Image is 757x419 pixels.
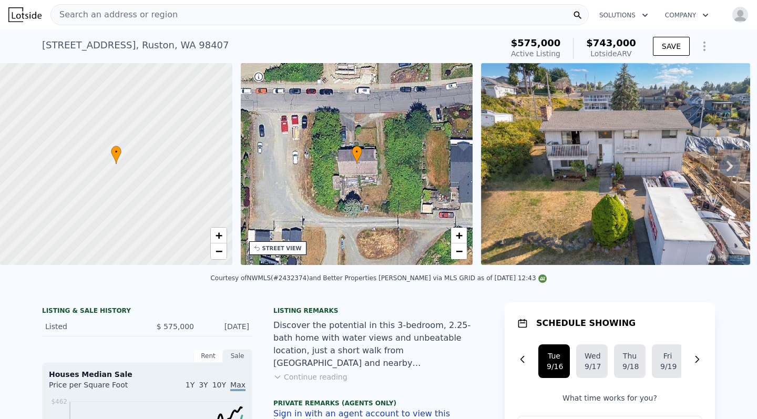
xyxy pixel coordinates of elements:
[230,381,245,391] span: Max
[586,37,636,48] span: $743,000
[273,399,484,410] div: Private Remarks (Agents Only)
[536,317,636,330] h1: SCHEDULE SHOWING
[273,306,484,315] div: Listing remarks
[538,274,547,283] img: NWMLS Logo
[451,243,467,259] a: Zoom out
[511,37,561,48] span: $575,000
[547,361,561,372] div: 9/16
[622,351,637,361] div: Thu
[273,319,484,370] div: Discover the potential in this 3-bedroom, 2.25-bath home with water views and unbeatable location...
[211,243,227,259] a: Zoom out
[481,63,750,265] img: Sale: 169650760 Parcel: 101190683
[517,393,702,403] p: What time works for you?
[694,36,715,57] button: Show Options
[576,344,608,378] button: Wed9/17
[42,306,252,317] div: LISTING & SALE HISTORY
[215,229,222,242] span: +
[653,37,690,56] button: SAVE
[212,381,226,389] span: 10Y
[511,49,560,58] span: Active Listing
[586,48,636,59] div: Lotside ARV
[660,361,675,372] div: 9/19
[223,349,252,363] div: Sale
[652,344,683,378] button: Fri9/19
[211,228,227,243] a: Zoom in
[51,398,67,405] tspan: $462
[111,146,121,164] div: •
[622,361,637,372] div: 9/18
[49,369,245,380] div: Houses Median Sale
[657,6,717,25] button: Company
[8,7,42,22] img: Lotside
[215,244,222,258] span: −
[193,349,223,363] div: Rent
[111,147,121,157] span: •
[42,38,229,53] div: [STREET_ADDRESS] , Ruston , WA 98407
[157,322,194,331] span: $ 575,000
[456,244,463,258] span: −
[547,351,561,361] div: Tue
[585,361,599,372] div: 9/17
[51,8,178,21] span: Search an address or region
[45,321,139,332] div: Listed
[660,351,675,361] div: Fri
[262,244,302,252] div: STREET VIEW
[451,228,467,243] a: Zoom in
[186,381,195,389] span: 1Y
[538,344,570,378] button: Tue9/16
[273,372,347,382] button: Continue reading
[591,6,657,25] button: Solutions
[352,147,362,157] span: •
[585,351,599,361] div: Wed
[456,229,463,242] span: +
[199,381,208,389] span: 3Y
[352,146,362,164] div: •
[732,6,749,23] img: avatar
[49,380,147,396] div: Price per Square Foot
[202,321,249,332] div: [DATE]
[614,344,646,378] button: Thu9/18
[210,274,546,282] div: Courtesy of NWMLS (#2432374) and Better Properties [PERSON_NAME] via MLS GRID as of [DATE] 12:43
